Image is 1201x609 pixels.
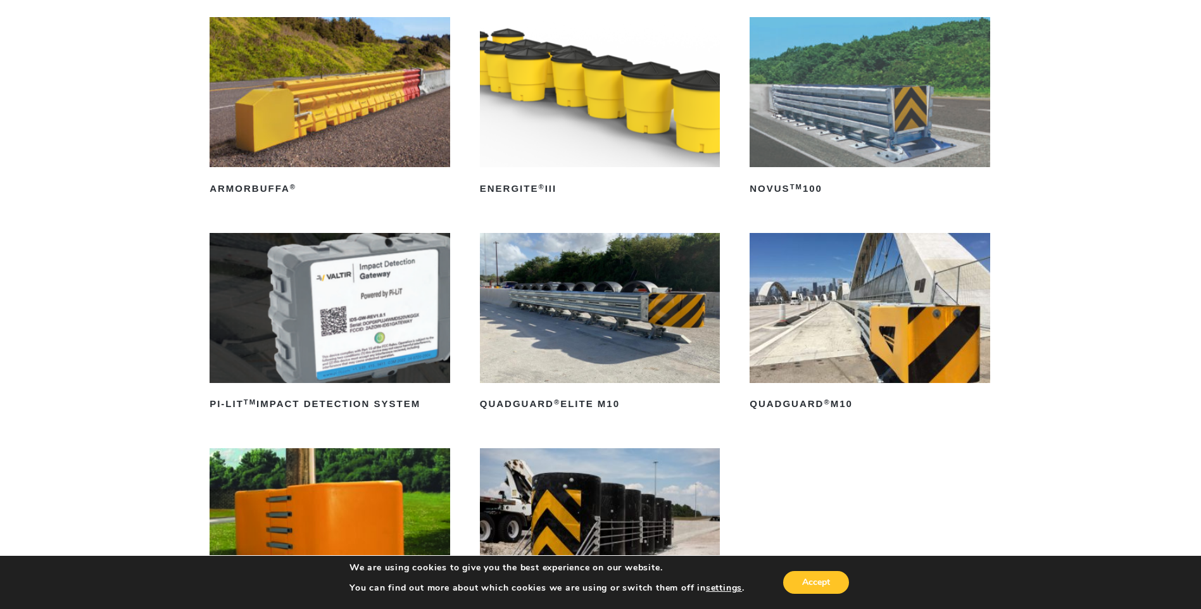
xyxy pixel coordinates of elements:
[750,394,990,415] h2: QuadGuard M10
[706,582,742,594] button: settings
[244,398,256,406] sup: TM
[750,179,990,199] h2: NOVUS 100
[480,233,720,415] a: QuadGuard®Elite M10
[349,562,745,574] p: We are using cookies to give you the best experience on our website.
[538,183,544,191] sup: ®
[480,179,720,199] h2: ENERGITE III
[480,17,720,199] a: ENERGITE®III
[349,582,745,594] p: You can find out more about which cookies we are using or switch them off in .
[210,394,450,415] h2: PI-LIT Impact Detection System
[210,179,450,199] h2: ArmorBuffa
[783,571,849,594] button: Accept
[480,394,720,415] h2: QuadGuard Elite M10
[790,183,803,191] sup: TM
[554,398,560,406] sup: ®
[210,233,450,415] a: PI-LITTMImpact Detection System
[750,17,990,199] a: NOVUSTM100
[210,17,450,199] a: ArmorBuffa®
[290,183,296,191] sup: ®
[824,398,830,406] sup: ®
[750,233,990,415] a: QuadGuard®M10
